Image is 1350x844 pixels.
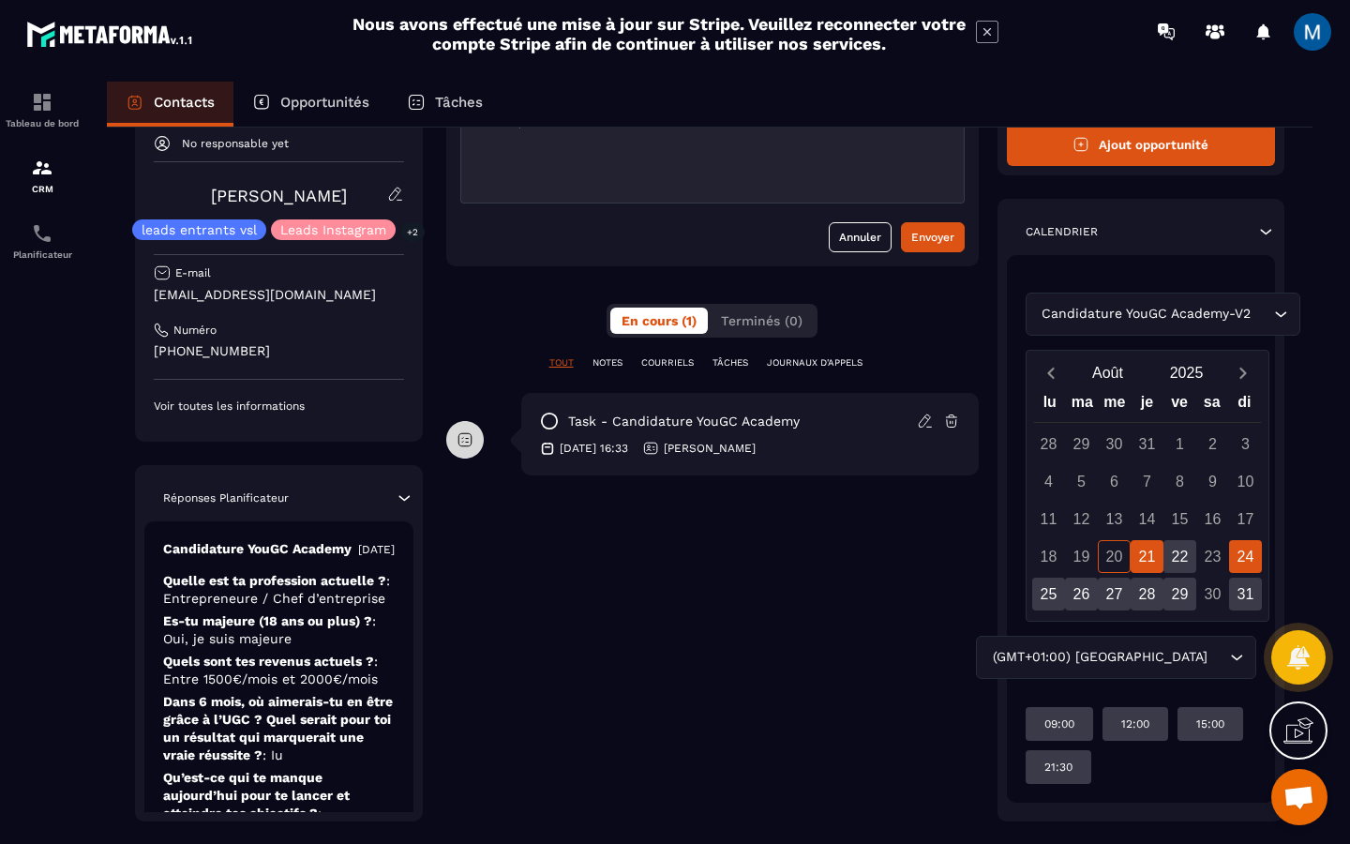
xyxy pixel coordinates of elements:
p: Calendrier [1026,224,1098,239]
p: Numéro [173,323,217,338]
div: sa [1195,389,1228,422]
div: 19 [1065,540,1098,573]
span: : Iu [262,747,283,762]
div: Envoyer [911,228,954,247]
p: Es-tu majeure (18 ans ou plus) ? [163,612,395,648]
div: 3 [1229,428,1262,460]
p: Contacts [154,94,215,111]
div: 29 [1065,428,1098,460]
button: Ajout opportunité [1007,123,1276,166]
div: 21 [1131,540,1163,573]
span: Terminés (0) [721,313,802,328]
p: NOTES [592,356,622,369]
div: 2 [1196,428,1229,460]
p: [DATE] [358,542,395,557]
p: TÂCHES [712,356,748,369]
p: Voir toutes les informations [154,399,404,414]
a: Opportunités [233,82,388,127]
img: scheduler [31,222,53,245]
p: No responsable yet [182,137,289,150]
img: formation [31,157,53,179]
a: schedulerschedulerPlanificateur [5,208,80,274]
div: 31 [1229,578,1262,610]
div: 30 [1196,578,1229,610]
p: 21:30 [1044,760,1072,775]
div: 25 [1032,578,1065,610]
input: Search for option [1255,304,1269,324]
div: 4 [1032,465,1065,498]
input: Search for option [1211,647,1225,668]
div: 30 [1098,428,1131,460]
div: 13 [1098,503,1131,535]
div: 28 [1032,428,1065,460]
a: [PERSON_NAME] [211,186,347,205]
a: Ouvrir le chat [1271,769,1327,825]
div: Search for option [976,636,1256,679]
p: Leads Instagram [280,223,386,236]
a: formationformationTableau de bord [5,77,80,143]
button: Previous month [1034,360,1069,385]
div: 27 [1098,578,1131,610]
button: Envoyer [901,222,965,252]
div: ve [1163,389,1196,422]
p: TOUT [549,356,574,369]
div: 7 [1131,465,1163,498]
p: [PHONE_NUMBER] [154,342,404,360]
div: 31 [1131,428,1163,460]
div: 12 [1065,503,1098,535]
div: Calendar days [1034,428,1261,610]
a: formationformationCRM [5,143,80,208]
span: En cours (1) [622,313,697,328]
button: Next month [1226,360,1261,385]
div: 28 [1131,578,1163,610]
div: 22 [1163,540,1196,573]
img: logo [26,17,195,51]
a: Contacts [107,82,233,127]
p: +2 [400,222,425,242]
p: Tâches [435,94,483,111]
div: 24 [1229,540,1262,573]
div: 23 [1196,540,1229,573]
p: Candidature YouGC Academy [163,540,352,558]
div: ma [1066,389,1099,422]
div: 8 [1163,465,1196,498]
p: Dans 6 mois, où aimerais-tu en être grâce à l’UGC ? Quel serait pour toi un résultat qui marquera... [163,693,395,764]
div: 17 [1229,503,1262,535]
span: (GMT+01:00) [GEOGRAPHIC_DATA] [988,647,1211,668]
p: task - Candidature YouGC Academy [568,413,800,430]
p: JOURNAUX D'APPELS [767,356,862,369]
p: leads entrants vsl [142,223,257,236]
p: 12:00 [1121,716,1149,731]
div: 9 [1196,465,1229,498]
div: 15 [1163,503,1196,535]
div: 10 [1229,465,1262,498]
p: Qu’est-ce qui te manque aujourd’hui pour te lancer et atteindre tes objectifs ? [163,769,395,840]
button: Terminés (0) [710,308,814,334]
p: [PERSON_NAME] [664,441,756,456]
p: COURRIELS [641,356,694,369]
p: CRM [5,184,80,194]
a: Tâches [388,82,502,127]
p: Tableau de bord [5,118,80,128]
div: 18 [1032,540,1065,573]
div: 14 [1131,503,1163,535]
h2: Nous avons effectué une mise à jour sur Stripe. Veuillez reconnecter votre compte Stripe afin de ... [352,14,967,53]
div: 20 [1098,540,1131,573]
p: Planificateur [5,249,80,260]
div: je [1131,389,1163,422]
button: En cours (1) [610,308,708,334]
p: 09:00 [1044,716,1074,731]
div: 16 [1196,503,1229,535]
p: Quelle est ta profession actuelle ? [163,572,395,608]
div: Calendar wrapper [1034,389,1261,610]
img: formation [31,91,53,113]
p: E-mail [175,265,211,280]
span: Candidature YouGC Academy-V2 [1038,304,1255,324]
p: Opportunités [280,94,369,111]
div: Search for option [1026,293,1300,336]
div: lu [1033,389,1066,422]
p: [DATE] 16:33 [560,441,628,456]
p: 15:00 [1196,716,1224,731]
p: Réponses Planificateur [163,490,289,505]
button: Open months overlay [1069,356,1147,389]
